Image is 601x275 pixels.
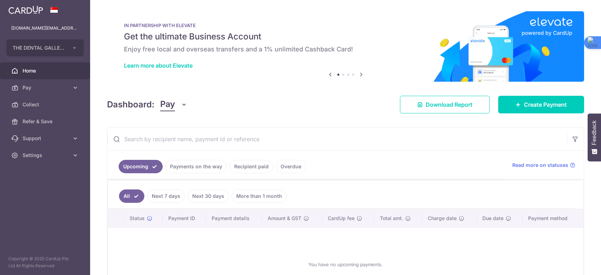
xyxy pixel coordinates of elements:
a: Next 7 days [147,189,185,203]
h4: Dashboard: [107,98,155,111]
img: Renovation banner [107,11,584,82]
span: Charge date [428,215,457,222]
span: Home [23,67,69,74]
th: Payment method [522,209,583,227]
a: Download Report [400,96,490,113]
p: IN PARTNERSHIP WITH ELEVATE [124,23,567,28]
a: Recipient paid [230,160,273,173]
img: CardUp [8,6,43,14]
button: Feedback - Show survey [588,113,601,161]
a: Next 30 days [188,189,229,203]
span: Download Report [426,100,472,109]
span: Create Payment [524,100,567,109]
span: Collect [23,101,69,108]
a: More than 1 month [232,189,287,203]
a: Payments on the way [165,160,227,173]
h5: Get the ultimate Business Account [124,31,567,42]
span: Support [23,135,69,142]
span: Pay [160,98,175,111]
h6: Enjoy free local and overseas transfers and a 1% unlimited Cashback Card! [124,45,567,54]
a: Upcoming [119,160,163,173]
span: Total amt. [380,215,403,222]
a: Learn more about Elevate [124,62,193,69]
a: Read more on statuses [512,162,575,169]
span: Pay [23,84,69,91]
span: Status [130,215,145,222]
input: Search by recipient name, payment id or reference [107,128,567,150]
th: Payment details [206,209,262,227]
p: [DOMAIN_NAME][EMAIL_ADDRESS][DOMAIN_NAME] [11,25,79,32]
span: Read more on statuses [512,162,568,169]
span: Amount & GST [268,215,301,222]
span: Feedback [591,120,597,145]
a: All [119,189,144,203]
span: CardUp fee [328,215,355,222]
span: Due date [482,215,503,222]
span: THE DENTAL GALLERY PTE. LTD. [13,44,65,51]
span: Settings [23,152,69,159]
span: Refer & Save [23,118,69,125]
th: Payment ID [163,209,206,227]
a: Create Payment [498,96,584,113]
a: Overdue [276,160,306,173]
button: THE DENTAL GALLERY PTE. LTD. [6,39,84,56]
button: Pay [160,98,187,111]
